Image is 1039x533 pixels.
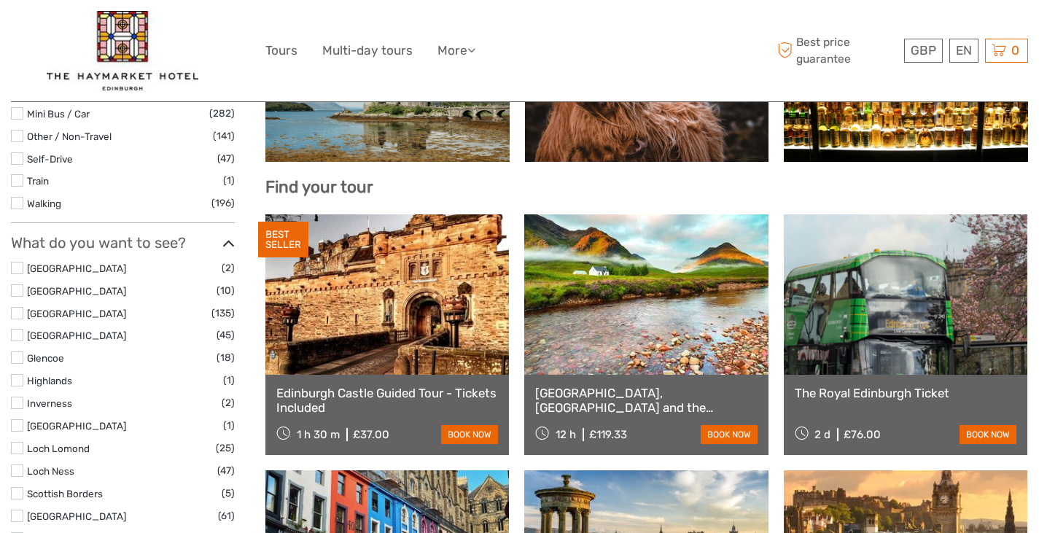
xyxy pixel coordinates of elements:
a: book now [960,425,1016,444]
a: Highlands [27,375,72,386]
span: (141) [213,128,235,144]
div: BEST SELLER [258,222,308,258]
span: (1) [223,172,235,189]
a: Glencoe [27,352,64,364]
a: book now [441,425,498,444]
a: [GEOGRAPHIC_DATA] [27,262,126,274]
a: Tours [265,40,297,61]
span: (25) [216,440,235,456]
h3: What do you want to see? [11,234,235,252]
a: Other / Non-Travel [27,131,112,142]
a: Scottish Borders [27,488,103,499]
a: Train [27,175,49,187]
span: (196) [211,195,235,211]
span: (45) [217,327,235,343]
a: Loch Ness [27,465,74,477]
a: Mini Bus / Car [27,108,90,120]
a: [GEOGRAPHIC_DATA] [27,308,126,319]
span: (2) [222,394,235,411]
span: 2 d [814,428,830,441]
a: More [437,40,475,61]
a: Multi-day tours [322,40,413,61]
span: 1 h 30 m [297,428,340,441]
div: £76.00 [844,428,881,441]
span: (1) [223,372,235,389]
a: [GEOGRAPHIC_DATA], [GEOGRAPHIC_DATA] and the Highlands Small-Group Day Tour from [GEOGRAPHIC_DATA... [535,386,757,416]
b: Find your tour [265,177,373,197]
span: (5) [222,485,235,502]
a: Walking [27,198,61,209]
div: £119.33 [589,428,627,441]
a: Edinburgh Castle Guided Tour - Tickets Included [276,386,498,416]
a: [GEOGRAPHIC_DATA] [27,330,126,341]
a: The Royal Edinburgh Ticket [795,386,1016,400]
span: (2) [222,260,235,276]
a: [GEOGRAPHIC_DATA] [27,420,126,432]
span: (135) [211,305,235,322]
span: (10) [217,282,235,299]
a: Inverness [27,397,72,409]
span: (47) [217,150,235,167]
img: 2426-e9e67c72-e0e4-4676-a79c-1d31c490165d_logo_big.jpg [47,11,198,90]
span: 0 [1009,43,1022,58]
a: [GEOGRAPHIC_DATA] [27,510,126,522]
span: (1) [223,417,235,434]
div: EN [949,39,978,63]
a: [GEOGRAPHIC_DATA] [27,285,126,297]
span: GBP [911,43,936,58]
span: (47) [217,462,235,479]
span: (282) [209,105,235,122]
span: 12 h [556,428,576,441]
span: (18) [217,349,235,366]
span: (61) [218,507,235,524]
a: Loch Lomond [27,443,90,454]
div: £37.00 [353,428,389,441]
span: Best price guarantee [774,34,900,66]
a: Self-Drive [27,153,73,165]
a: book now [701,425,758,444]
